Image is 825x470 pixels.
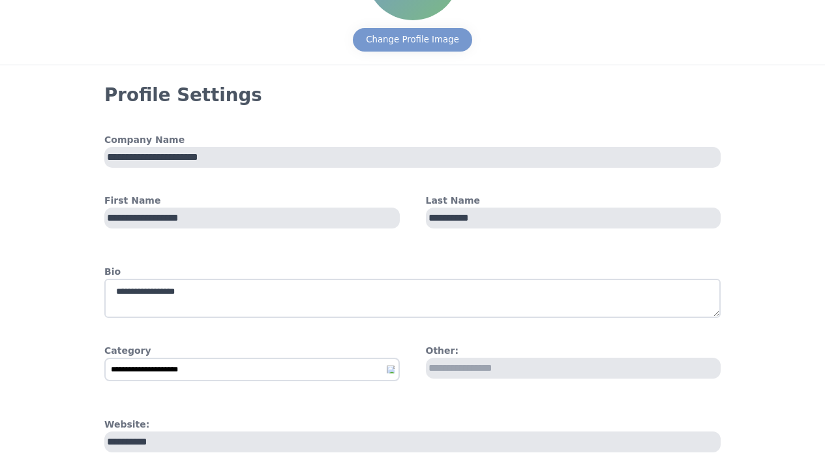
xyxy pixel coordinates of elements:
h4: Category [104,344,400,358]
h4: Bio [104,265,721,279]
h4: Website: [104,418,721,431]
h4: Other: [426,344,721,358]
h4: Company Name [104,133,721,147]
h4: First Name [104,194,400,208]
button: Change Profile Image [353,28,472,52]
div: Change Profile Image [366,33,459,46]
h3: Profile Settings [104,84,721,107]
h4: Last Name [426,194,721,208]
